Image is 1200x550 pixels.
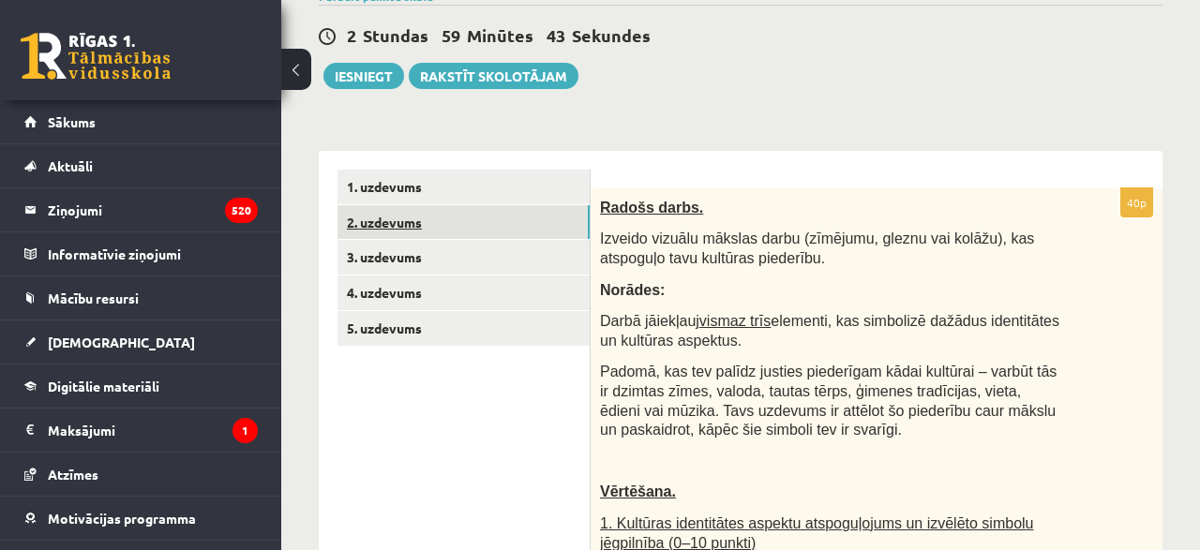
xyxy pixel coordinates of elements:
[24,497,258,540] a: Motivācijas programma
[19,19,532,38] body: Editor, wiswyg-editor-user-answer-47433949768260
[347,24,356,46] span: 2
[600,230,1034,266] span: Izveido vizuālu mākslas darbu (zīmējumu, gleznu vai kolāžu), kas atspoguļo tavu kultūras piederību.
[409,63,578,89] a: Rakstīt skolotājam
[600,313,1059,349] span: Darbā jāiekļauj elementi, kas simbolizē dažādus identitātes un kultūras aspektus.
[572,24,651,46] span: Sekundes
[323,63,404,89] button: Iesniegt
[547,24,565,46] span: 43
[48,510,196,527] span: Motivācijas programma
[48,290,139,306] span: Mācību resursi
[699,313,771,329] u: vismaz trīs
[600,200,703,216] span: Radošs darbs.
[48,334,195,350] span: [DEMOGRAPHIC_DATA]
[48,113,96,130] span: Sākums
[48,378,159,394] span: Digitālie materiāli
[24,144,258,187] a: Aktuāli
[467,24,533,46] span: Minūtes
[24,232,258,275] a: Informatīvie ziņojumi
[600,483,676,499] span: Vērtēšana.
[337,240,590,275] a: 3. uzdevums
[24,100,258,143] a: Sākums
[442,24,460,46] span: 59
[48,188,258,231] legend: Ziņojumi
[48,466,98,483] span: Atzīmes
[225,198,258,223] i: 520
[600,364,1057,438] span: Padomā, kas tev palīdz justies piederīgam kādai kultūrai – varbūt tās ir dzimtas zīmes, valoda, t...
[24,320,258,364] a: [DEMOGRAPHIC_DATA]
[48,409,258,452] legend: Maksājumi
[24,453,258,496] a: Atzīmes
[600,282,665,298] span: Norādes:
[24,276,258,320] a: Mācību resursi
[363,24,428,46] span: Stundas
[48,157,93,174] span: Aktuāli
[337,275,590,310] a: 4. uzdevums
[48,232,258,275] legend: Informatīvie ziņojumi
[337,170,590,204] a: 1. uzdevums
[24,364,258,408] a: Digitālie materiāli
[232,418,258,443] i: 1
[337,311,590,346] a: 5. uzdevums
[21,33,171,80] a: Rīgas 1. Tālmācības vidusskola
[337,205,590,240] a: 2. uzdevums
[1120,187,1153,217] p: 40p
[24,409,258,452] a: Maksājumi1
[24,188,258,231] a: Ziņojumi520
